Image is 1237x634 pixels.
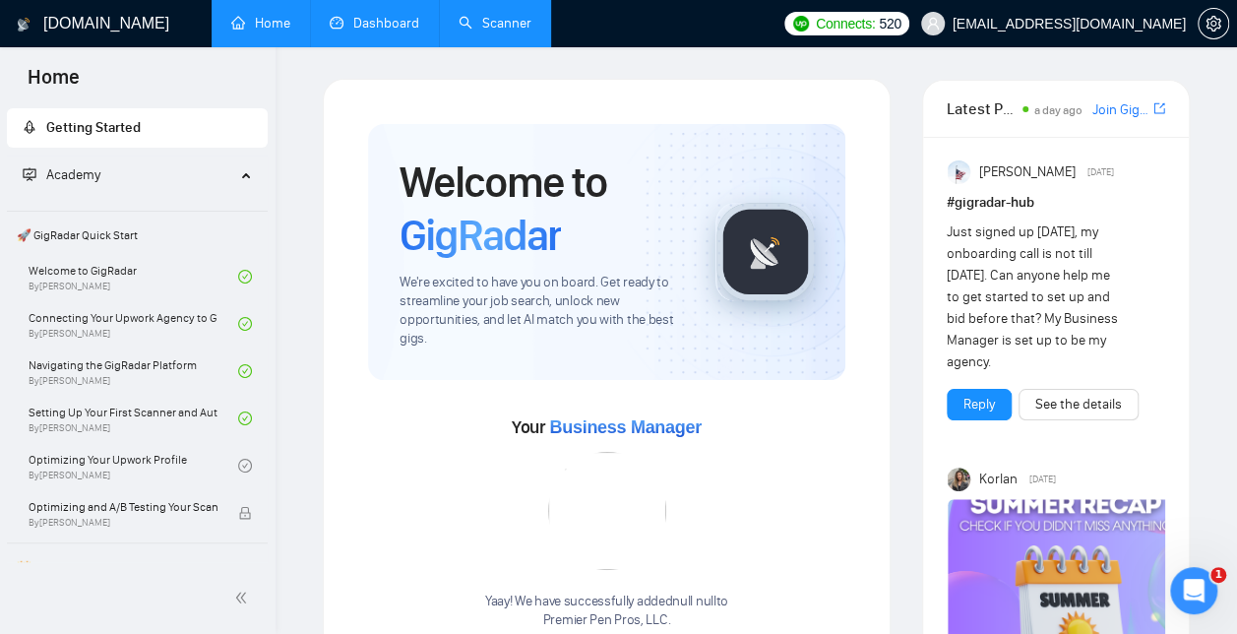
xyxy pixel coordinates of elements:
[459,15,531,32] a: searchScanner
[947,192,1165,214] h1: # gigradar-hub
[238,412,252,425] span: check-circle
[1153,100,1165,116] span: export
[234,588,254,607] span: double-left
[29,397,238,440] a: Setting Up Your First Scanner and Auto-BidderBy[PERSON_NAME]
[330,15,419,32] a: dashboardDashboard
[816,13,875,34] span: Connects:
[879,13,900,34] span: 520
[1198,16,1229,32] a: setting
[1092,99,1149,121] a: Join GigRadar Slack Community
[1035,394,1122,415] a: See the details
[238,270,252,284] span: check-circle
[1210,567,1226,583] span: 1
[512,416,702,438] span: Your
[1199,16,1228,32] span: setting
[23,120,36,134] span: rocket
[1198,8,1229,39] button: setting
[23,166,100,183] span: Academy
[549,417,701,437] span: Business Manager
[1034,103,1082,117] span: a day ago
[716,203,815,301] img: gigradar-logo.png
[29,497,217,517] span: Optimizing and A/B Testing Your Scanner for Better Results
[947,96,1017,121] span: Latest Posts from the GigRadar Community
[548,452,666,570] img: error
[926,17,940,31] span: user
[29,302,238,346] a: Connecting Your Upwork Agency to GigRadarBy[PERSON_NAME]
[9,547,266,587] span: 👑 Agency Success with GigRadar
[400,274,684,349] span: We're excited to have you on board. Get ready to streamline your job search, unlock new opportuni...
[1087,163,1114,181] span: [DATE]
[9,216,266,255] span: 🚀 GigRadar Quick Start
[1170,567,1217,614] iframe: Intercom live chat
[400,156,684,262] h1: Welcome to
[1019,389,1139,420] button: See the details
[46,119,141,136] span: Getting Started
[963,394,995,415] a: Reply
[12,63,95,104] span: Home
[948,160,971,184] img: Anisuzzaman Khan
[947,222,1122,373] div: Just signed up [DATE], my onboarding call is not till [DATE]. Can anyone help me to get started t...
[948,468,971,491] img: Korlan
[793,16,809,32] img: upwork-logo.png
[485,611,728,630] p: Premier Pen Pros, LLC .
[7,108,268,148] li: Getting Started
[238,459,252,473] span: check-circle
[29,255,238,298] a: Welcome to GigRadarBy[PERSON_NAME]
[17,9,31,40] img: logo
[29,444,238,487] a: Optimizing Your Upwork ProfileBy[PERSON_NAME]
[1029,471,1056,488] span: [DATE]
[978,161,1075,183] span: [PERSON_NAME]
[238,364,252,378] span: check-circle
[231,15,290,32] a: homeHome
[947,389,1012,420] button: Reply
[23,167,36,181] span: fund-projection-screen
[238,506,252,520] span: lock
[1153,99,1165,118] a: export
[978,469,1017,490] span: Korlan
[29,517,217,529] span: By [PERSON_NAME]
[400,209,561,262] span: GigRadar
[46,166,100,183] span: Academy
[485,593,728,630] div: Yaay! We have successfully added null null to
[29,349,238,393] a: Navigating the GigRadar PlatformBy[PERSON_NAME]
[238,317,252,331] span: check-circle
